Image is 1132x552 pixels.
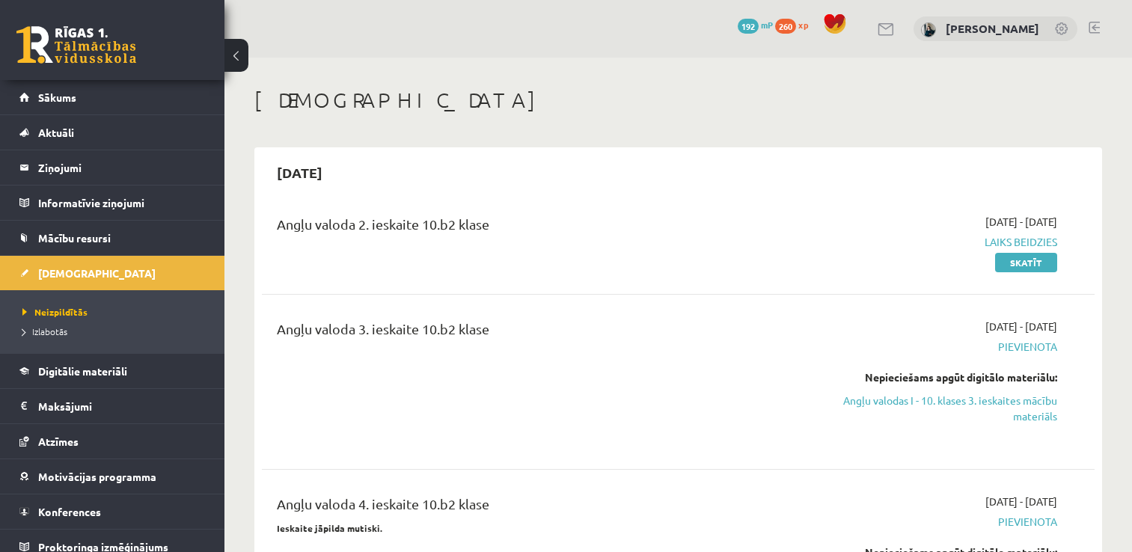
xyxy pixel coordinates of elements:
a: Digitālie materiāli [19,354,206,388]
span: [DATE] - [DATE] [985,494,1057,509]
a: Mācību resursi [19,221,206,255]
strong: Ieskaite jāpilda mutiski. [277,522,383,534]
span: Sākums [38,91,76,104]
a: Maksājumi [19,389,206,423]
a: Skatīt [995,253,1057,272]
a: [PERSON_NAME] [946,21,1039,36]
span: Atzīmes [38,435,79,448]
span: xp [798,19,808,31]
legend: Informatīvie ziņojumi [38,185,206,220]
a: Atzīmes [19,424,206,459]
a: 260 xp [775,19,816,31]
legend: Ziņojumi [38,150,206,185]
span: Digitālie materiāli [38,364,127,378]
a: Izlabotās [22,325,209,338]
span: 192 [738,19,759,34]
img: Megija Simsone [921,22,936,37]
div: Angļu valoda 4. ieskaite 10.b2 klase [277,494,789,521]
span: Mācību resursi [38,231,111,245]
span: Aktuāli [38,126,74,139]
span: Motivācijas programma [38,470,156,483]
span: Pievienota [812,339,1057,355]
a: Motivācijas programma [19,459,206,494]
a: Neizpildītās [22,305,209,319]
span: Izlabotās [22,325,67,337]
a: 192 mP [738,19,773,31]
legend: Maksājumi [38,389,206,423]
div: Angļu valoda 3. ieskaite 10.b2 klase [277,319,789,346]
a: Konferences [19,494,206,529]
span: Konferences [38,505,101,518]
a: Aktuāli [19,115,206,150]
a: Angļu valodas I - 10. klases 3. ieskaites mācību materiāls [812,393,1057,424]
h1: [DEMOGRAPHIC_DATA] [254,88,1102,113]
span: 260 [775,19,796,34]
span: Neizpildītās [22,306,88,318]
div: Nepieciešams apgūt digitālo materiālu: [812,369,1057,385]
a: Rīgas 1. Tālmācības vidusskola [16,26,136,64]
span: [DEMOGRAPHIC_DATA] [38,266,156,280]
span: [DATE] - [DATE] [985,214,1057,230]
div: Angļu valoda 2. ieskaite 10.b2 klase [277,214,789,242]
span: Laiks beidzies [812,234,1057,250]
a: [DEMOGRAPHIC_DATA] [19,256,206,290]
a: Sākums [19,80,206,114]
span: Pievienota [812,514,1057,530]
a: Ziņojumi [19,150,206,185]
a: Informatīvie ziņojumi [19,185,206,220]
h2: [DATE] [262,155,337,190]
span: [DATE] - [DATE] [985,319,1057,334]
span: mP [761,19,773,31]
